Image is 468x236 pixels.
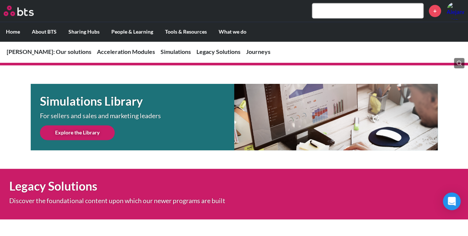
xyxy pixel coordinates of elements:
[447,2,464,20] a: Profile
[40,93,234,110] h1: Simulations Library
[7,48,91,55] a: [PERSON_NAME]: Our solutions
[97,48,155,55] a: Acceleration Modules
[4,6,34,16] img: BTS Logo
[161,48,191,55] a: Simulations
[40,113,195,119] p: For sellers and sales and marketing leaders
[105,22,159,41] label: People & Learning
[159,22,213,41] label: Tools & Resources
[40,125,115,140] a: Explore the Library
[213,22,252,41] label: What we do
[443,192,461,210] div: Open Intercom Messenger
[196,48,240,55] a: Legacy Solutions
[9,178,324,195] h1: Legacy Solutions
[63,22,105,41] label: Sharing Hubs
[9,198,261,204] p: Discover the foundational content upon which our newer programs are built
[246,48,270,55] a: Journeys
[4,6,47,16] a: Go home
[447,2,464,20] img: Alejandro Díaz
[429,5,441,17] a: +
[26,22,63,41] label: About BTS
